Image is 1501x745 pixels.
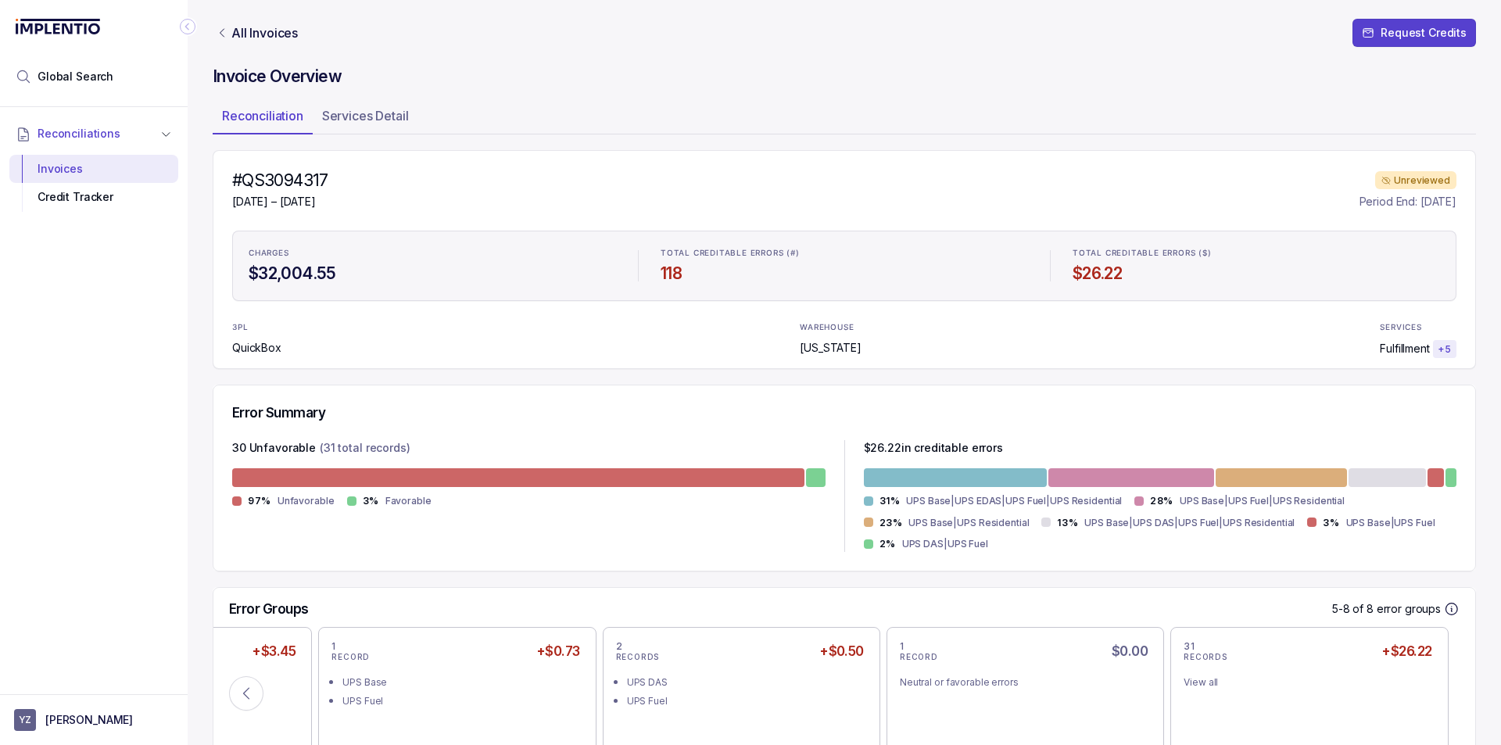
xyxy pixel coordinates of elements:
[879,517,903,529] p: 23%
[249,641,299,661] h5: +$3.45
[1381,25,1467,41] p: Request Credits
[1184,653,1227,662] p: RECORDS
[879,538,896,550] p: 2%
[313,103,418,134] li: Tab Services Detail
[1184,640,1195,653] p: 31
[232,194,328,210] p: [DATE] – [DATE]
[1184,675,1422,690] div: View all
[14,709,36,731] span: User initials
[1346,515,1435,531] p: UPS Base|UPS Fuel
[1438,343,1452,356] p: + 5
[1352,19,1476,47] button: Request Credits
[213,103,313,134] li: Tab Reconciliation
[816,641,867,661] h5: +$0.50
[908,515,1029,531] p: UPS Base|UPS Residential
[229,600,309,618] h5: Error Groups
[249,249,289,258] p: CHARGES
[1377,601,1441,617] p: error groups
[900,653,938,662] p: RECORD
[879,495,901,507] p: 31%
[231,25,298,41] p: All Invoices
[800,340,862,356] p: [US_STATE]
[278,493,335,509] p: Unfavorable
[1380,323,1421,332] p: SERVICES
[1323,517,1339,529] p: 3%
[800,323,854,332] p: WAREHOUSE
[651,238,1037,294] li: Statistic TOTAL CREDITABLE ERRORS (#)
[342,693,581,709] div: UPS Fuel
[213,103,1476,134] ul: Tab Group
[14,709,174,731] button: User initials[PERSON_NAME]
[232,404,325,421] h5: Error Summary
[45,712,133,728] p: [PERSON_NAME]
[1359,194,1456,210] p: Period End: [DATE]
[533,641,583,661] h5: +$0.73
[1380,341,1429,356] p: Fulfillment
[248,495,271,507] p: 97%
[1057,517,1078,529] p: 13%
[239,238,625,294] li: Statistic CHARGES
[232,340,281,356] p: QuickBox
[1378,641,1435,661] h5: +$26.22
[1332,601,1377,617] p: 5-8 of 8
[232,231,1456,301] ul: Statistic Highlights
[864,440,1003,459] p: $ 26.22 in creditable errors
[616,640,623,653] p: 2
[906,493,1122,509] p: UPS Base|UPS EDAS|UPS Fuel|UPS Residential
[178,17,197,36] div: Collapse Icon
[661,263,1028,285] h4: 118
[342,675,581,690] div: UPS Base
[213,25,301,41] a: Link All Invoices
[1073,263,1440,285] h4: $26.22
[232,440,316,459] p: 30 Unfavorable
[902,536,988,552] p: UPS DAS|UPS Fuel
[363,495,379,507] p: 3%
[627,675,865,690] div: UPS DAS
[1109,641,1151,661] h5: $0.00
[1180,493,1345,509] p: UPS Base|UPS Fuel|UPS Residential
[249,263,616,285] h4: $32,004.55
[1063,238,1449,294] li: Statistic TOTAL CREDITABLE ERRORS ($)
[331,640,336,653] p: 1
[38,126,120,141] span: Reconciliations
[661,249,800,258] p: TOTAL CREDITABLE ERRORS (#)
[232,170,328,192] h4: #QS3094317
[900,675,1138,690] div: Neutral or favorable errors
[616,653,660,662] p: RECORDS
[385,493,432,509] p: Favorable
[9,116,178,151] button: Reconciliations
[22,155,166,183] div: Invoices
[320,440,410,459] p: (31 total records)
[213,66,1476,88] h4: Invoice Overview
[9,152,178,215] div: Reconciliations
[1375,171,1456,190] div: Unreviewed
[232,323,273,332] p: 3PL
[322,106,409,125] p: Services Detail
[38,69,113,84] span: Global Search
[900,640,905,653] p: 1
[1084,515,1295,531] p: UPS Base|UPS DAS|UPS Fuel|UPS Residential
[1150,495,1173,507] p: 28%
[222,106,303,125] p: Reconciliation
[331,653,370,662] p: RECORD
[1073,249,1212,258] p: TOTAL CREDITABLE ERRORS ($)
[22,183,166,211] div: Credit Tracker
[627,693,865,709] div: UPS Fuel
